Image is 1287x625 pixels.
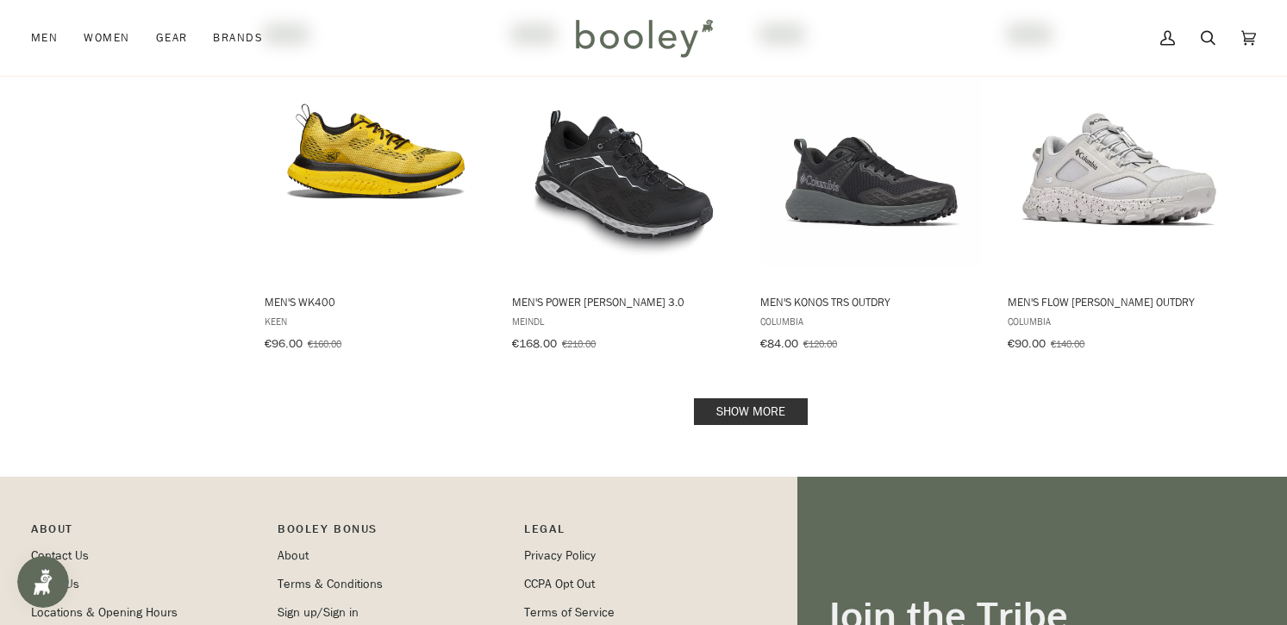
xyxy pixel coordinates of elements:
span: Men's Power [PERSON_NAME] 3.0 [512,294,735,309]
p: Pipeline_Footer Sub [524,520,753,547]
a: Men's Power Walker 3.0 [509,22,738,357]
span: €140.00 [1051,336,1084,351]
span: €90.00 [1008,335,1046,352]
a: Terms & Conditions [278,576,383,592]
span: Meindl [512,314,735,328]
img: Columbia Men's Konos TRS OutDry Black / Grill - Booley Galway [758,38,986,266]
a: Men's WK400 [262,22,490,357]
a: Terms of Service [524,604,615,621]
span: Brands [213,29,263,47]
span: Men's Flow [PERSON_NAME] OutDry [1008,294,1231,309]
span: Men's Konos TRS OutDry [760,294,984,309]
a: Contact Us [31,547,89,564]
span: Columbia [1008,314,1231,328]
a: Men's Flow Morrison OutDry [1005,22,1234,357]
span: €96.00 [265,335,303,352]
span: Keen [265,314,488,328]
p: Booley Bonus [278,520,507,547]
iframe: Button to open loyalty program pop-up [17,556,69,608]
span: €168.00 [512,335,557,352]
img: Keen Men's WK400 Keen Yellow / Black - Booley Galway [262,38,490,266]
a: Men's Konos TRS OutDry [758,22,986,357]
img: Booley [568,13,719,63]
span: Columbia [760,314,984,328]
span: €120.00 [803,336,837,351]
span: €84.00 [760,335,798,352]
a: CCPA Opt Out [524,576,595,592]
a: Privacy Policy [524,547,596,564]
span: Men's WK400 [265,294,488,309]
img: Columbia Men's Flow Morrison OutDry Slate Grey / Black - Booley Galway [1005,38,1234,266]
a: Sign up/Sign in [278,604,359,621]
a: About [278,547,309,564]
a: Locations & Opening Hours [31,604,178,621]
a: Show more [694,398,808,425]
span: €210.00 [562,336,596,351]
p: Pipeline_Footer Main [31,520,260,547]
span: Men [31,29,58,47]
span: €160.00 [308,336,341,351]
img: Meindl Men's Power Walker 3.0 Black / Silver - Booley Galway [509,38,738,266]
span: Women [84,29,129,47]
div: Pagination [265,403,1238,420]
span: Gear [156,29,188,47]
